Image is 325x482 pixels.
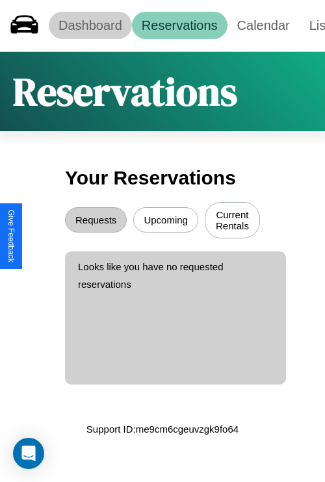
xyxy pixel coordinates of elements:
p: Looks like you have no requested reservations [78,258,273,293]
div: Give Feedback [6,210,16,262]
div: Open Intercom Messenger [13,438,44,469]
button: Upcoming [133,207,198,233]
button: Requests [65,207,127,233]
a: Dashboard [49,12,132,39]
button: Current Rentals [205,202,260,238]
p: Support ID: me9cm6cgeuvzgk9fo64 [86,420,239,438]
h1: Reservations [13,65,237,118]
a: Calendar [227,12,300,39]
a: Reservations [132,12,227,39]
h3: Your Reservations [65,160,260,196]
